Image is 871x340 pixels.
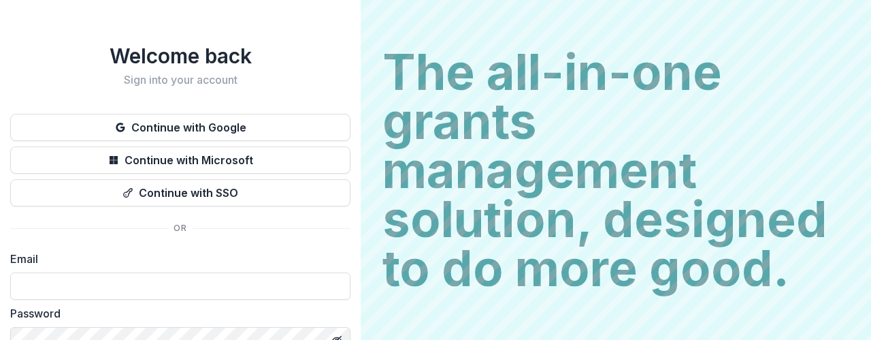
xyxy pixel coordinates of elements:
[10,179,350,206] button: Continue with SSO
[10,305,342,322] label: Password
[10,74,350,87] h2: Sign into your account
[10,146,350,174] button: Continue with Microsoft
[10,44,350,68] h1: Welcome back
[10,251,342,267] label: Email
[10,114,350,141] button: Continue with Google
